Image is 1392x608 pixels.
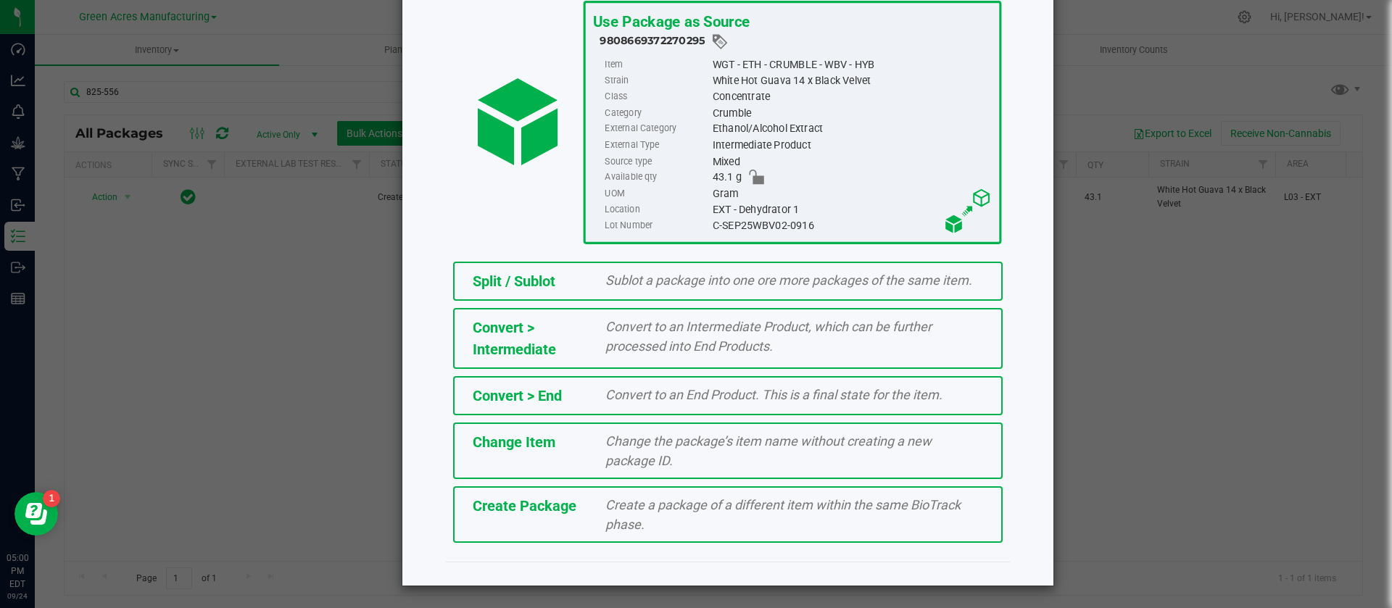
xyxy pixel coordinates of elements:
[605,89,709,105] label: Class
[605,217,709,233] label: Lot Number
[473,433,555,451] span: Change Item
[712,89,991,105] div: Concentrate
[712,186,991,201] div: Gram
[473,497,576,515] span: Create Package
[605,186,709,201] label: UOM
[473,387,562,404] span: Convert > End
[605,105,709,121] label: Category
[14,492,58,536] iframe: Resource center
[605,57,709,72] label: Item
[473,319,556,358] span: Convert > Intermediate
[605,497,961,532] span: Create a package of a different item within the same BioTrack phase.
[605,170,709,186] label: Available qty
[600,33,992,51] div: 9808669372270295
[592,12,749,30] span: Use Package as Source
[605,121,709,137] label: External Category
[712,217,991,233] div: C-SEP25WBV02-0916
[605,201,709,217] label: Location
[473,272,555,290] span: Split / Sublot
[605,72,709,88] label: Strain
[605,387,942,402] span: Convert to an End Product. This is a final state for the item.
[605,154,709,170] label: Source type
[712,137,991,153] div: Intermediate Product
[605,137,709,153] label: External Type
[605,272,972,288] span: Sublot a package into one ore more packages of the same item.
[712,154,991,170] div: Mixed
[43,490,60,507] iframe: Resource center unread badge
[712,57,991,72] div: WGT - ETH - CRUMBLE - WBV - HYB
[605,319,932,354] span: Convert to an Intermediate Product, which can be further processed into End Products.
[712,170,741,186] span: 43.1 g
[605,433,932,468] span: Change the package’s item name without creating a new package ID.
[712,201,991,217] div: EXT - Dehydrator 1
[712,72,991,88] div: White Hot Guava 14 x Black Velvet
[712,105,991,121] div: Crumble
[712,121,991,137] div: Ethanol/Alcohol Extract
